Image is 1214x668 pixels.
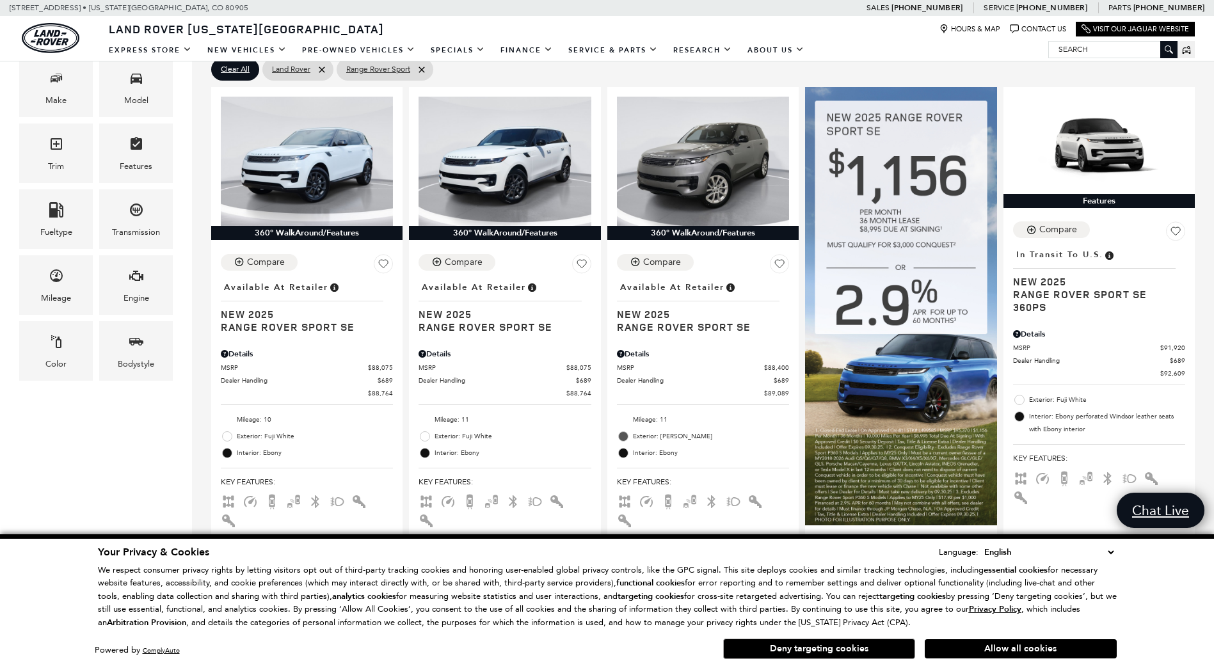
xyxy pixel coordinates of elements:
[419,411,591,428] li: Mileage: 11
[1013,328,1185,340] div: Pricing Details - Range Rover Sport SE 360PS
[939,24,1000,34] a: Hours & Map
[1013,473,1028,482] span: AWD
[572,254,591,278] button: Save Vehicle
[48,159,64,173] div: Trim
[774,376,789,385] span: $689
[1013,275,1176,288] span: New 2025
[561,39,666,61] a: Service & Parts
[1122,473,1137,482] span: Fog Lights
[221,376,393,385] a: Dealer Handling $689
[1013,343,1160,353] span: MSRP
[99,123,173,183] div: FeaturesFeatures
[435,447,591,459] span: Interior: Ebony
[294,39,423,61] a: Pre-Owned Vehicles
[99,58,173,117] div: ModelModel
[346,61,410,77] span: Range Rover Sport
[724,280,736,294] span: Vehicle is in stock and ready for immediate delivery. Due to demand, availability is subject to c...
[1103,248,1115,262] span: Vehicle has shipped from factory of origin. Estimated time of delivery to Retailer is on average ...
[1016,248,1103,262] span: In Transit to U.S.
[101,39,812,61] nav: Main Navigation
[224,280,328,294] span: Available at Retailer
[221,308,383,321] span: New 2025
[419,515,434,524] span: Keyless Entry
[1126,502,1195,519] span: Chat Live
[969,603,1021,615] u: Privacy Policy
[107,617,186,628] strong: Arbitration Provision
[1166,221,1185,246] button: Save Vehicle
[98,545,209,559] span: Your Privacy & Cookies
[984,3,1014,12] span: Service
[49,67,64,93] span: Make
[1010,24,1066,34] a: Contact Us
[981,545,1117,559] select: Language Select
[221,475,393,489] span: Key Features :
[526,280,538,294] span: Vehicle is in stock and ready for immediate delivery. Due to demand, availability is subject to c...
[378,376,393,385] span: $689
[939,548,978,556] div: Language:
[221,97,393,226] img: 2025 LAND ROVER Range Rover Sport SE
[618,591,684,602] strong: targeting cookies
[221,254,298,271] button: Compare Vehicle
[129,265,144,291] span: Engine
[41,291,71,305] div: Mileage
[221,411,393,428] li: Mileage: 10
[607,226,799,240] div: 360° WalkAround/Features
[19,255,93,315] div: MileageMileage
[368,363,393,372] span: $88,075
[419,278,591,333] a: Available at RetailerNew 2025Range Rover Sport SE
[419,376,575,385] span: Dealer Handling
[221,363,393,372] a: MSRP $88,075
[419,308,581,321] span: New 2025
[328,280,340,294] span: Vehicle is in stock and ready for immediate delivery. Due to demand, availability is subject to c...
[1013,343,1185,353] a: MSRP $91,920
[925,639,1117,658] button: Allow all cookies
[527,496,543,505] span: Fog Lights
[374,254,393,278] button: Save Vehicle
[237,447,393,459] span: Interior: Ebony
[617,515,632,524] span: Keyless Entry
[308,496,323,505] span: Bluetooth
[1013,369,1185,378] a: $92,609
[1057,473,1072,482] span: Backup Camera
[617,254,694,271] button: Compare Vehicle
[272,61,310,77] span: Land Rover
[740,39,812,61] a: About Us
[617,363,764,372] span: MSRP
[723,639,915,659] button: Deny targeting cookies
[435,430,591,443] span: Exterior: Fuji White
[1170,356,1185,365] span: $689
[1013,492,1028,501] span: Keyless Entry
[493,39,561,61] a: Finance
[879,591,946,602] strong: targeting cookies
[112,225,160,239] div: Transmission
[506,496,521,505] span: Bluetooth
[1078,473,1094,482] span: Blind Spot Monitor
[422,280,526,294] span: Available at Retailer
[221,496,236,505] span: AWD
[109,21,384,36] span: Land Rover [US_STATE][GEOGRAPHIC_DATA]
[1049,42,1177,57] input: Search
[124,93,148,107] div: Model
[643,257,681,268] div: Compare
[617,376,774,385] span: Dealer Handling
[1108,3,1131,12] span: Parts
[330,496,345,505] span: Fog Lights
[98,564,1117,630] p: We respect consumer privacy rights by letting visitors opt out of third-party tracking cookies an...
[1039,224,1077,235] div: Compare
[419,376,591,385] a: Dealer Handling $689
[617,496,632,505] span: AWD
[1013,246,1185,314] a: In Transit to U.S.New 2025Range Rover Sport SE 360PS
[40,225,72,239] div: Fueltype
[1016,3,1087,13] a: [PHONE_NUMBER]
[221,363,368,372] span: MSRP
[1082,24,1189,34] a: Visit Our Jaguar Website
[124,291,149,305] div: Engine
[243,496,258,505] span: Adaptive Cruise Control
[566,363,591,372] span: $88,075
[617,363,789,372] a: MSRP $88,400
[660,496,676,505] span: Backup Camera
[462,496,477,505] span: Backup Camera
[221,388,393,398] a: $88,764
[19,189,93,249] div: FueltypeFueltype
[566,388,591,398] span: $88,764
